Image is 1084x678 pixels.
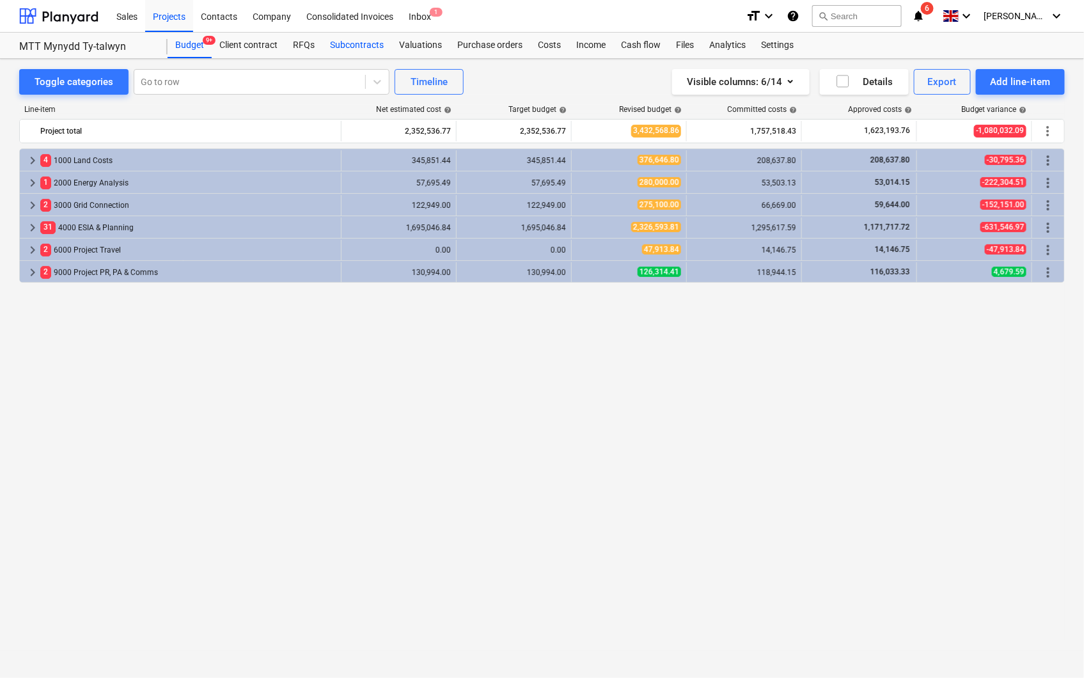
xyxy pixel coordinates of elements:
a: Budget9+ [168,33,212,58]
div: 1,295,617.59 [692,223,796,232]
i: format_size [746,8,761,24]
span: help [1017,106,1027,114]
div: 122,949.00 [462,201,566,210]
div: 4000 ESIA & Planning [40,217,336,238]
span: 31 [40,221,56,233]
div: 345,851.44 [462,156,566,165]
span: help [672,106,682,114]
span: 2,326,593.81 [631,222,681,232]
div: 57,695.49 [462,178,566,187]
span: 1,171,717.72 [863,223,911,232]
div: 1,757,518.43 [692,121,796,141]
a: Subcontracts [322,33,391,58]
button: Timeline [395,69,464,95]
span: 9+ [203,36,216,45]
div: Approved costs [848,105,912,114]
span: keyboard_arrow_right [25,220,40,235]
span: help [556,106,567,114]
div: Add line-item [990,74,1051,90]
div: Budget variance [961,105,1027,114]
span: keyboard_arrow_right [25,198,40,213]
div: 0.00 [347,246,451,255]
span: [PERSON_NAME] [984,11,1048,21]
span: More actions [1041,220,1056,235]
span: 53,014.15 [874,178,911,187]
i: keyboard_arrow_down [1049,8,1065,24]
span: 376,646.80 [638,155,681,165]
div: Committed costs [727,105,797,114]
iframe: Chat Widget [1020,617,1084,678]
i: notifications [912,8,925,24]
div: Project total [40,121,336,141]
div: 2,352,536.77 [347,121,451,141]
a: Client contract [212,33,285,58]
div: 1,695,046.84 [462,223,566,232]
div: 130,994.00 [347,268,451,277]
span: 2 [40,244,51,256]
span: More actions [1041,153,1056,168]
div: Export [928,74,957,90]
div: Revised budget [619,105,682,114]
span: keyboard_arrow_right [25,175,40,191]
span: 116,033.33 [869,267,911,276]
span: 1 [430,8,443,17]
a: RFQs [285,33,322,58]
div: Toggle categories [35,74,113,90]
span: More actions [1041,265,1056,280]
div: 118,944.15 [692,268,796,277]
div: 57,695.49 [347,178,451,187]
div: 6000 Project Travel [40,240,336,260]
span: keyboard_arrow_right [25,153,40,168]
span: help [441,106,452,114]
a: Purchase orders [450,33,530,58]
span: -47,913.84 [985,244,1026,255]
button: Visible columns:6/14 [672,69,810,95]
div: Cash flow [613,33,668,58]
div: Visible columns : 6/14 [687,74,794,90]
span: 275,100.00 [638,200,681,210]
div: 130,994.00 [462,268,566,277]
div: Target budget [508,105,567,114]
span: 208,637.80 [869,155,911,164]
a: Income [569,33,613,58]
button: Add line-item [976,69,1065,95]
div: Timeline [411,74,448,90]
span: -30,795.36 [985,155,1026,165]
span: -152,151.00 [980,200,1026,210]
div: 9000 Project PR, PA & Comms [40,262,336,283]
span: More actions [1041,242,1056,258]
span: 2 [40,199,51,211]
span: 59,644.00 [874,200,911,209]
a: Valuations [391,33,450,58]
button: Details [820,69,909,95]
span: 4,679.59 [992,267,1026,277]
div: 14,146.75 [692,246,796,255]
span: help [902,106,912,114]
span: keyboard_arrow_right [25,242,40,258]
div: 0.00 [462,246,566,255]
span: More actions [1041,123,1056,139]
i: Knowledge base [787,8,799,24]
a: Files [668,33,702,58]
div: MTT Mynydd Ty-talwyn [19,40,152,54]
div: 345,851.44 [347,156,451,165]
span: -631,546.97 [980,222,1026,232]
span: 3,432,568.86 [631,125,681,137]
div: 66,669.00 [692,201,796,210]
a: Settings [753,33,801,58]
div: 3000 Grid Connection [40,195,336,216]
button: Search [812,5,902,27]
span: 6 [921,2,934,15]
a: Analytics [702,33,753,58]
span: -1,080,032.09 [974,125,1026,137]
span: keyboard_arrow_right [25,265,40,280]
span: More actions [1041,175,1056,191]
